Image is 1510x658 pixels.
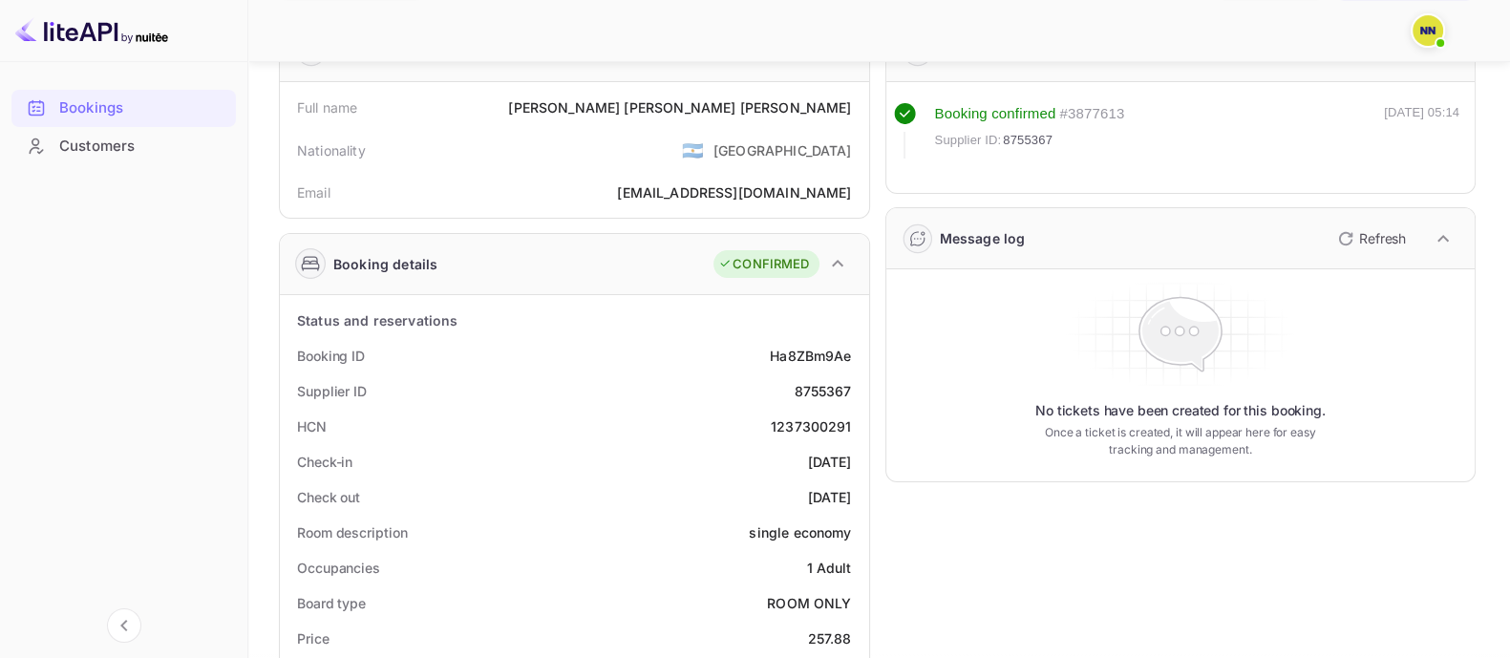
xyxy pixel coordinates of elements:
p: Refresh [1359,228,1406,248]
div: Check-in [297,452,352,472]
button: Collapse navigation [107,608,141,643]
div: Price [297,628,330,648]
div: Board type [297,593,366,613]
a: Bookings [11,90,236,125]
div: Bookings [11,90,236,127]
div: CONFIRMED [718,255,809,274]
div: # 3877613 [1059,103,1124,125]
p: No tickets have been created for this booking. [1035,401,1326,420]
p: Once a ticket is created, it will appear here for easy tracking and management. [1023,424,1338,458]
div: ROOM ONLY [767,593,851,613]
div: single economy [749,522,851,542]
div: [EMAIL_ADDRESS][DOMAIN_NAME] [617,182,851,202]
span: United States [682,133,704,167]
div: Check out [297,487,360,507]
span: Supplier ID: [935,131,1002,150]
img: N/A N/A [1413,15,1443,46]
div: Nationality [297,140,366,160]
div: Customers [11,128,236,165]
div: Occupancies [297,558,380,578]
div: 1 Adult [806,558,851,578]
span: 8755367 [1003,131,1053,150]
button: Refresh [1327,223,1414,254]
img: LiteAPI logo [15,15,168,46]
a: Customers [11,128,236,163]
div: Message log [940,228,1026,248]
div: 1237300291 [771,416,852,436]
div: [PERSON_NAME] [PERSON_NAME] [PERSON_NAME] [508,97,851,117]
div: 257.88 [808,628,852,648]
div: Bookings [59,97,226,119]
div: Booking ID [297,346,365,366]
div: [DATE] 05:14 [1384,103,1459,159]
div: Booking details [333,254,437,274]
div: Room description [297,522,407,542]
div: Status and reservations [297,310,457,330]
div: Customers [59,136,226,158]
div: [DATE] [808,487,852,507]
div: Supplier ID [297,381,367,401]
div: Email [297,182,330,202]
div: Full name [297,97,357,117]
div: HCN [297,416,327,436]
div: Booking confirmed [935,103,1056,125]
div: Ha8ZBm9Ae [770,346,851,366]
div: [GEOGRAPHIC_DATA] [713,140,852,160]
div: [DATE] [808,452,852,472]
div: 8755367 [794,381,851,401]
